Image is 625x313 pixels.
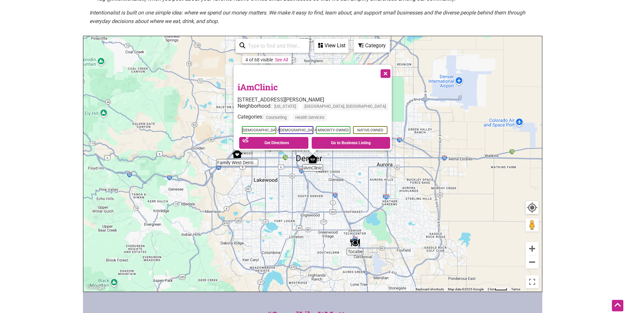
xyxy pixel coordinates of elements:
[238,81,278,93] a: iAmClinic
[279,126,313,134] span: [DEMOGRAPHIC_DATA]-Owned
[350,238,360,248] div: Tocabe
[85,283,107,292] a: Open this area in Google Maps (opens a new window)
[275,57,288,62] a: See All
[511,287,520,291] a: Terms
[263,114,289,122] span: Counseling
[416,287,444,292] button: Keyboard shortcuts
[312,137,390,149] a: Go to Business Listing
[245,57,273,62] div: 4 of 68 visible
[488,287,495,291] span: 2 km
[526,256,539,269] button: Zoom out
[245,39,305,52] input: Type to find and filter...
[236,39,309,53] div: Type to search and filter
[377,65,393,81] button: Close
[239,137,308,149] a: Get Directions
[526,242,539,255] button: Zoom in
[314,39,348,53] div: See a list of the visible businesses
[448,287,484,291] span: Map data ©2025 Google
[354,39,390,53] div: Filter by category
[85,283,107,292] img: Google
[353,126,387,134] span: Native-Owned
[526,201,539,214] button: Your Location
[316,126,350,134] span: Minority-Owned
[526,218,539,232] button: Drag Pegman onto the map to open Street View
[315,39,348,52] div: View List
[238,103,392,114] div: Neighborhood:
[90,10,525,24] em: Intentionalist is built on one simple idea: where we spend our money matters. We make it easy to ...
[293,114,327,122] span: Health Services
[354,39,389,52] div: Category
[272,103,299,110] span: [US_STATE]
[308,154,318,164] div: iAmClinic
[486,287,509,292] button: Map Scale: 2 km per 34 pixels
[242,126,276,134] span: [DEMOGRAPHIC_DATA]-Owned
[612,300,623,311] div: Scroll Back to Top
[232,149,242,159] div: Family West Dentistry
[238,97,392,103] div: [STREET_ADDRESS][PERSON_NAME]
[238,114,392,125] div: Categories:
[525,275,539,289] button: Toggle fullscreen view
[302,103,388,110] span: [GEOGRAPHIC_DATA], [GEOGRAPHIC_DATA]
